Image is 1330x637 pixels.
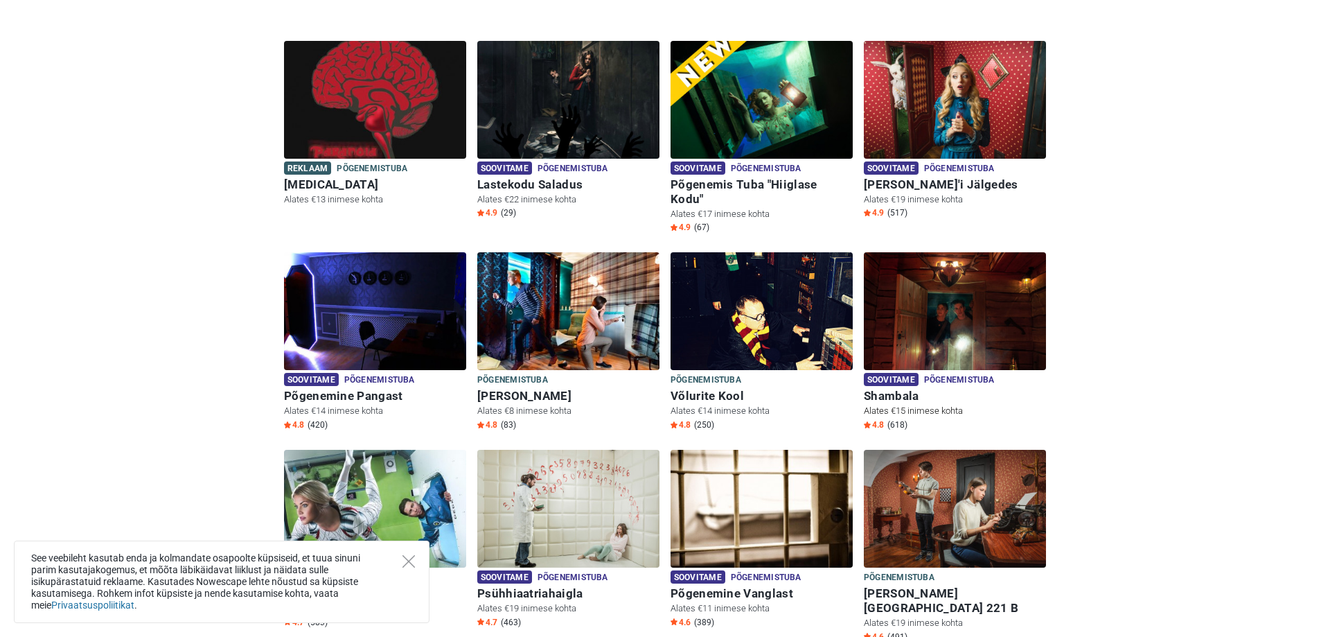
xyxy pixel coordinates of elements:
span: Soovitame [671,162,725,175]
img: Põgenemine Vanglast [671,450,853,568]
h6: Põgenemis Tuba "Hiiglase Kodu" [671,177,853,207]
p: Alates €22 inimese kohta [477,193,659,206]
span: Põgenemistuba [477,373,548,388]
img: Star [671,224,677,231]
span: 4.9 [477,207,497,218]
span: 4.8 [477,419,497,430]
a: Põgenemis Tuba "Hiiglase Kodu" Soovitame Põgenemistuba Põgenemis Tuba "Hiiglase Kodu" Alates €17 ... [671,41,853,236]
span: 4.9 [671,222,691,233]
span: (420) [308,419,328,430]
span: (618) [887,419,907,430]
a: Shambala Soovitame Põgenemistuba Shambala Alates €15 inimese kohta Star4.8 (618) [864,252,1046,433]
img: Sherlock Holmes [477,252,659,370]
span: (83) [501,419,516,430]
span: 4.6 [671,617,691,628]
p: Alates €8 inimese kohta [477,405,659,417]
span: Põgenemistuba [337,162,407,177]
p: Alates €11 inimese kohta [671,602,853,615]
a: Gravity Soovitame Põgenemistuba Gravity Alates €24 inimese kohta Star4.7 (583) [284,450,466,631]
span: (389) [694,617,714,628]
a: Põgenemine Vanglast Soovitame Põgenemistuba Põgenemine Vanglast Alates €11 inimese kohta Star4.6 ... [671,450,853,631]
h6: Lastekodu Saladus [477,177,659,192]
span: Põgenemistuba [731,570,801,586]
span: Põgenemistuba [538,570,608,586]
img: Star [864,209,871,216]
img: Star [671,618,677,625]
span: Põgenemistuba [864,570,934,586]
span: Põgenemistuba [924,373,995,388]
p: Alates €19 inimese kohta [864,617,1046,629]
span: Soovitame [671,570,725,584]
span: Põgenemistuba [671,373,741,388]
span: Põgenemistuba [924,162,995,177]
span: 4.9 [864,207,884,218]
span: (463) [501,617,521,628]
img: Star [284,421,291,428]
img: Paranoia [284,41,466,159]
img: Alice'i Jälgedes [864,41,1046,159]
h6: [PERSON_NAME] [477,389,659,403]
h6: Shambala [864,389,1046,403]
span: 4.8 [864,419,884,430]
a: Sherlock Holmes Põgenemistuba [PERSON_NAME] Alates €8 inimese kohta Star4.8 (83) [477,252,659,433]
img: Baker Street 221 B [864,450,1046,568]
p: Alates €15 inimese kohta [864,405,1046,417]
span: Reklaam [284,162,331,175]
span: Põgenemistuba [731,162,801,177]
a: Psühhiaatriahaigla Soovitame Põgenemistuba Psühhiaatriahaigla Alates €19 inimese kohta Star4.7 (463) [477,450,659,631]
img: Põgenemine Pangast [284,252,466,370]
span: Põgenemistuba [344,373,415,388]
p: Alates €17 inimese kohta [671,208,853,220]
a: Lastekodu Saladus Soovitame Põgenemistuba Lastekodu Saladus Alates €22 inimese kohta Star4.9 (29) [477,41,659,222]
h6: Psühhiaatriahaigla [477,586,659,601]
h6: Võlurite Kool [671,389,853,403]
span: Soovitame [477,162,532,175]
img: Star [477,618,484,625]
img: Põgenemis Tuba "Hiiglase Kodu" [671,41,853,159]
span: (517) [887,207,907,218]
img: Star [671,421,677,428]
h6: [MEDICAL_DATA] [284,177,466,192]
img: Võlurite Kool [671,252,853,370]
img: Psühhiaatriahaigla [477,450,659,568]
p: Alates €13 inimese kohta [284,193,466,206]
span: Põgenemistuba [538,162,608,177]
p: Alates €14 inimese kohta [284,405,466,417]
p: Alates €14 inimese kohta [671,405,853,417]
span: (67) [694,222,709,233]
button: Close [402,555,415,568]
span: 4.8 [284,419,304,430]
span: (250) [694,419,714,430]
span: Soovitame [284,373,339,386]
a: Paranoia Reklaam Põgenemistuba [MEDICAL_DATA] Alates €13 inimese kohta [284,41,466,209]
a: Põgenemine Pangast Soovitame Põgenemistuba Põgenemine Pangast Alates €14 inimese kohta Star4.8 (420) [284,252,466,433]
a: Privaatsuspoliitikat [51,600,134,611]
span: 4.8 [671,419,691,430]
span: Soovitame [864,373,919,386]
p: Alates €19 inimese kohta [864,193,1046,206]
h6: Põgenemine Vanglast [671,586,853,601]
img: Lastekodu Saladus [477,41,659,159]
h6: Põgenemine Pangast [284,389,466,403]
span: (29) [501,207,516,218]
img: Gravity [284,450,466,568]
span: Soovitame [864,162,919,175]
p: Alates €19 inimese kohta [477,602,659,615]
a: Võlurite Kool Põgenemistuba Võlurite Kool Alates €14 inimese kohta Star4.8 (250) [671,252,853,433]
span: 4.7 [477,617,497,628]
h6: [PERSON_NAME][GEOGRAPHIC_DATA] 221 B [864,586,1046,616]
img: Star [477,421,484,428]
span: Soovitame [477,570,532,584]
img: Star [477,209,484,216]
a: Alice'i Jälgedes Soovitame Põgenemistuba [PERSON_NAME]'i Jälgedes Alates €19 inimese kohta Star4.... [864,41,1046,222]
img: Shambala [864,252,1046,370]
div: See veebileht kasutab enda ja kolmandate osapoolte küpsiseid, et tuua sinuni parim kasutajakogemu... [14,541,429,623]
h6: [PERSON_NAME]'i Jälgedes [864,177,1046,192]
img: Star [864,421,871,428]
